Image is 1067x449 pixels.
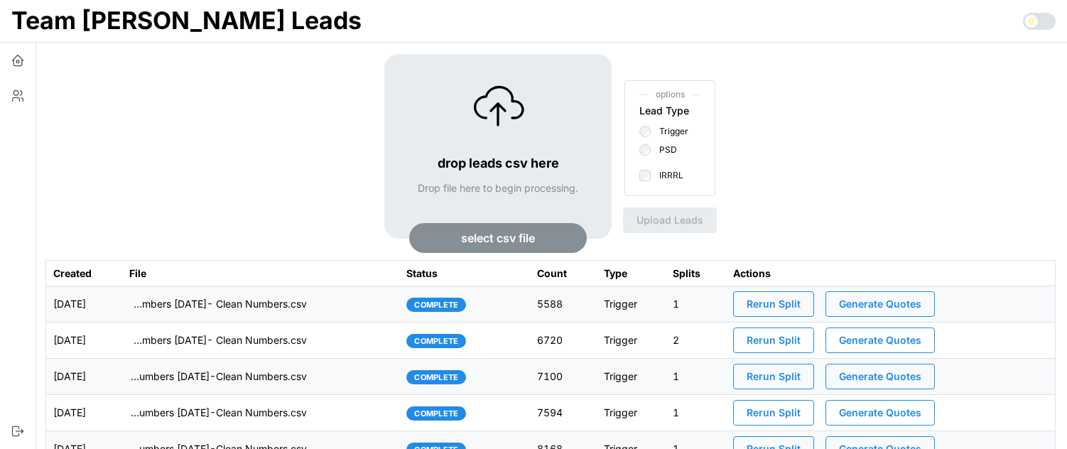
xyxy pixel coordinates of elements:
[129,333,307,347] p: imports/[PERSON_NAME]/1755180402020-TU Master List With Numbers [DATE]- Clean Numbers.csv
[733,364,814,389] button: Rerun Split
[747,328,801,352] span: Rerun Split
[623,207,717,233] button: Upload Leads
[597,261,666,286] th: Type
[839,401,921,425] span: Generate Quotes
[733,291,814,317] button: Rerun Split
[733,400,814,426] button: Rerun Split
[414,335,458,347] span: complete
[129,406,307,420] p: imports/[PERSON_NAME]/1755002477184-TU Master List With Numbers [DATE]-Clean Numbers.csv
[414,298,458,311] span: complete
[651,144,677,156] label: PSD
[651,126,688,137] label: Trigger
[825,328,935,353] button: Generate Quotes
[839,328,921,352] span: Generate Quotes
[46,359,123,395] td: [DATE]
[639,103,689,119] div: Lead Type
[825,400,935,426] button: Generate Quotes
[46,286,123,323] td: [DATE]
[530,286,597,323] td: 5588
[747,364,801,389] span: Rerun Split
[651,170,683,181] label: IRRRL
[726,261,1055,286] th: Actions
[530,359,597,395] td: 7100
[399,261,530,286] th: Status
[414,407,458,420] span: complete
[409,223,587,253] button: select csv file
[597,359,666,395] td: Trigger
[530,261,597,286] th: Count
[839,292,921,316] span: Generate Quotes
[129,369,307,384] p: imports/[PERSON_NAME]/1755092422460-TU Master List With Numbers [DATE]-Clean Numbers.csv
[825,364,935,389] button: Generate Quotes
[666,323,726,359] td: 2
[530,323,597,359] td: 6720
[747,401,801,425] span: Rerun Split
[666,359,726,395] td: 1
[129,297,307,311] p: imports/[PERSON_NAME]/1755267304807-TU Master List With Numbers [DATE]- Clean Numbers.csv
[666,395,726,431] td: 1
[597,286,666,323] td: Trigger
[747,292,801,316] span: Rerun Split
[666,261,726,286] th: Splits
[839,364,921,389] span: Generate Quotes
[597,323,666,359] td: Trigger
[46,395,123,431] td: [DATE]
[530,395,597,431] td: 7594
[46,323,123,359] td: [DATE]
[461,224,535,252] span: select csv file
[639,88,700,102] span: options
[825,291,935,317] button: Generate Quotes
[597,395,666,431] td: Trigger
[637,208,703,232] span: Upload Leads
[11,5,362,36] h1: Team [PERSON_NAME] Leads
[46,261,123,286] th: Created
[733,328,814,353] button: Rerun Split
[666,286,726,323] td: 1
[122,261,399,286] th: File
[414,371,458,384] span: complete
